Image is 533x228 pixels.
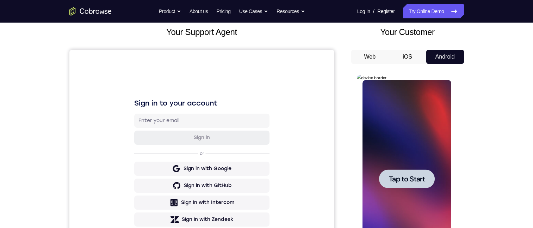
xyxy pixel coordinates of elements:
[114,132,162,139] div: Sign in with GitHub
[357,4,370,18] a: Log In
[351,26,464,38] h2: Your Customer
[129,101,136,107] p: or
[119,183,169,188] a: Create a new account
[239,4,268,18] button: Use Cases
[112,166,164,173] div: Sign in with Zendesk
[159,4,181,18] button: Product
[69,7,112,16] a: Go to the home page
[403,4,464,18] a: Try Online Demo
[65,182,200,188] p: Don't have an account?
[216,4,230,18] a: Pricing
[65,146,200,160] button: Sign in with Intercom
[65,112,200,126] button: Sign in with Google
[65,163,200,177] button: Sign in with Zendesk
[277,4,305,18] button: Resources
[112,149,165,156] div: Sign in with Intercom
[377,4,395,18] a: Register
[65,129,200,143] button: Sign in with GitHub
[389,50,426,64] button: iOS
[426,50,464,64] button: Android
[373,7,374,16] span: /
[114,115,162,122] div: Sign in with Google
[351,50,389,64] button: Web
[69,26,334,38] h2: Your Support Agent
[22,95,78,113] button: Tap to Start
[190,4,208,18] a: About us
[32,101,68,108] span: Tap to Start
